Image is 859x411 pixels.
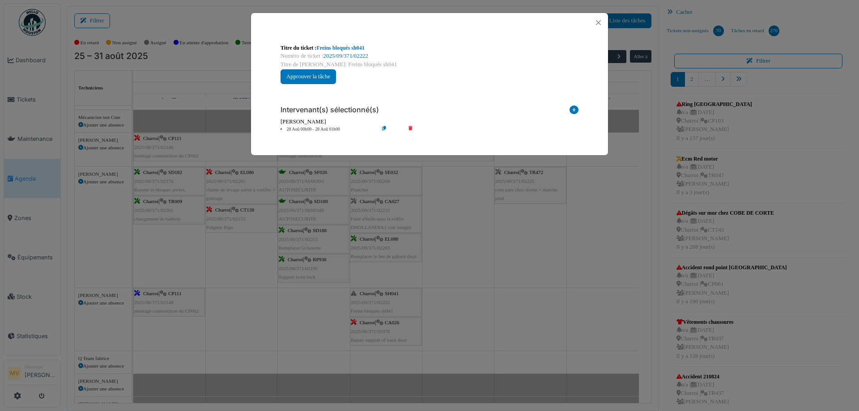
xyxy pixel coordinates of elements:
[276,126,378,133] li: 28 Aoû 00h00 - 28 Aoû 01h00
[592,17,604,29] button: Close
[281,69,336,84] button: Approuver la tâche
[281,118,578,126] div: [PERSON_NAME]
[570,106,578,118] i: Ajouter
[323,53,368,59] a: 2025/09/371/02222
[281,52,578,60] div: Numéro de ticket :
[317,45,365,51] a: Freins bloqués sh041
[281,60,578,69] div: Titre de [PERSON_NAME]: Freins bloqués sh041
[281,44,578,52] div: Titre du ticket :
[281,106,379,114] h6: Intervenant(s) sélectionné(s)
